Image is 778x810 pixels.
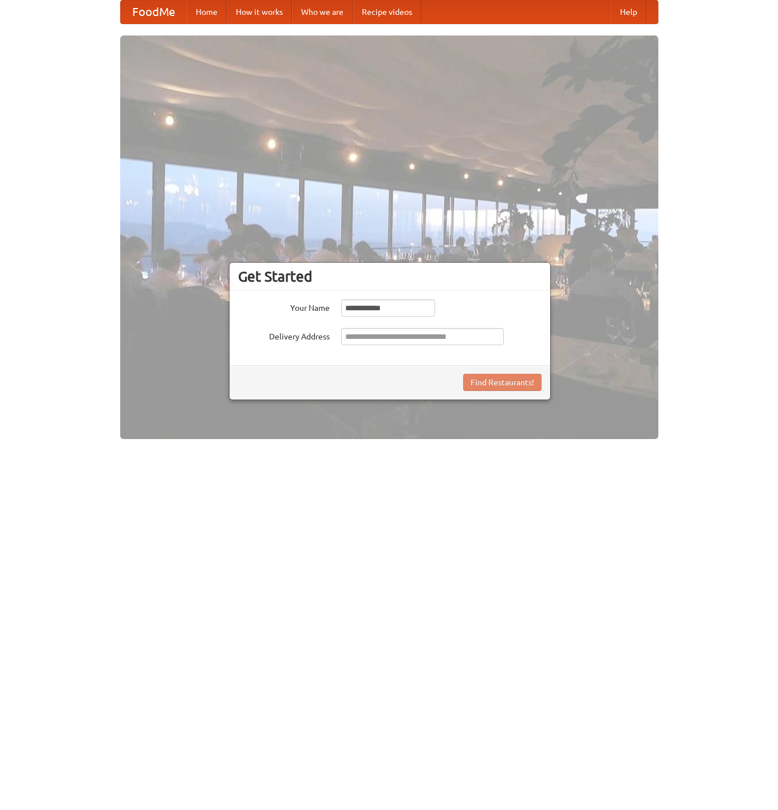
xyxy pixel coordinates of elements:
[121,1,187,23] a: FoodMe
[353,1,421,23] a: Recipe videos
[238,268,542,285] h3: Get Started
[611,1,646,23] a: Help
[227,1,292,23] a: How it works
[463,374,542,391] button: Find Restaurants!
[292,1,353,23] a: Who we are
[238,328,330,342] label: Delivery Address
[187,1,227,23] a: Home
[238,299,330,314] label: Your Name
